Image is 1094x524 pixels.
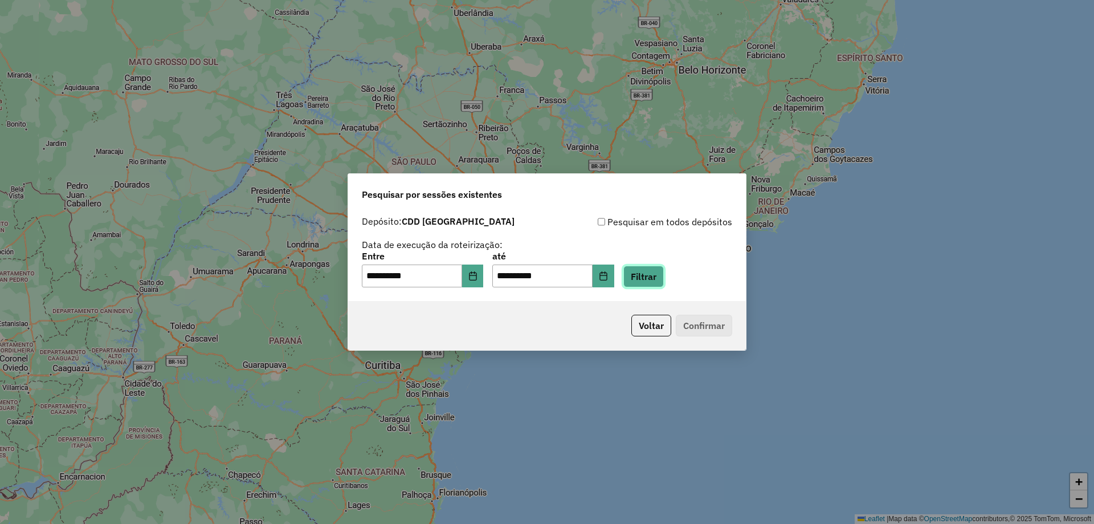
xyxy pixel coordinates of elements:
[631,315,671,336] button: Voltar
[362,188,502,201] span: Pesquisar por sessões existentes
[593,265,614,287] button: Choose Date
[402,216,515,227] strong: CDD [GEOGRAPHIC_DATA]
[362,249,483,263] label: Entre
[462,265,484,287] button: Choose Date
[362,238,503,251] label: Data de execução da roteirização:
[362,214,515,228] label: Depósito:
[492,249,614,263] label: até
[547,215,732,229] div: Pesquisar em todos depósitos
[623,266,664,287] button: Filtrar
